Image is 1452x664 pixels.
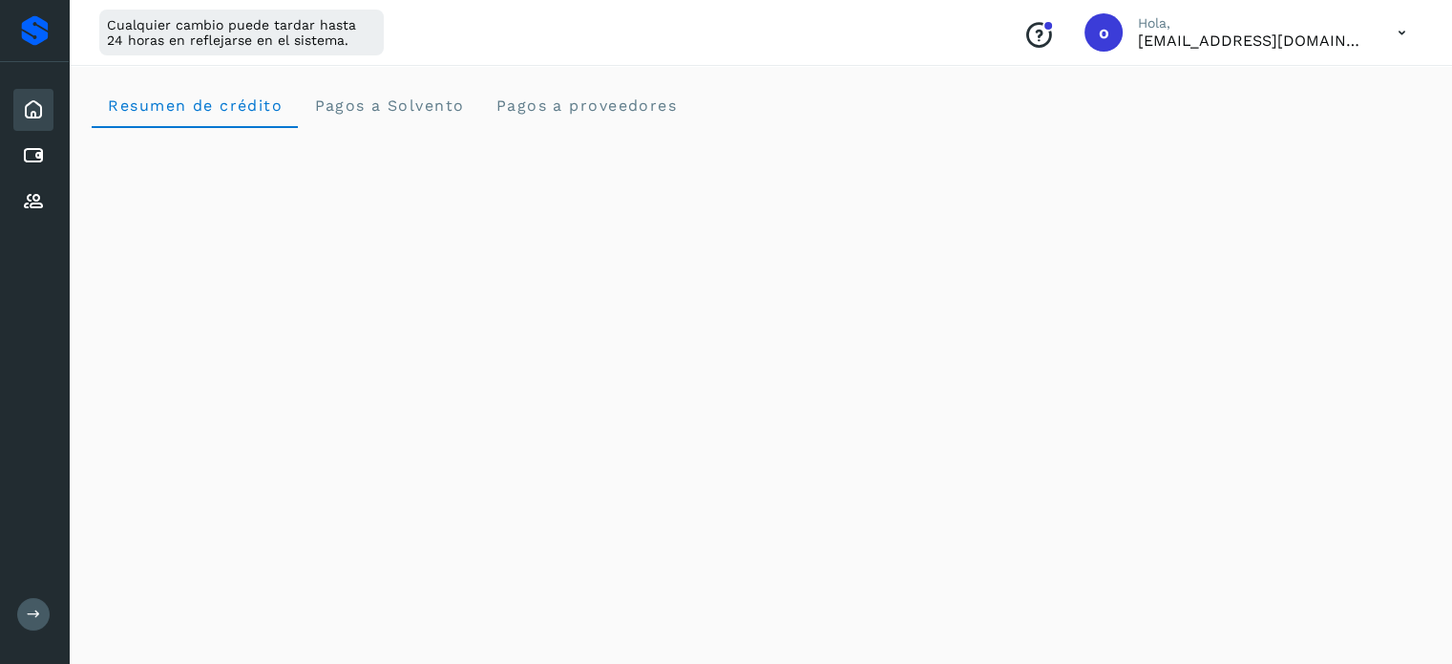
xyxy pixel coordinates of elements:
div: Cualquier cambio puede tardar hasta 24 horas en reflejarse en el sistema. [99,10,384,55]
div: Cuentas por pagar [13,135,53,177]
div: Inicio [13,89,53,131]
p: orlando@rfllogistics.com.mx [1138,32,1367,50]
span: Pagos a proveedores [495,96,677,115]
p: Hola, [1138,15,1367,32]
span: Resumen de crédito [107,96,283,115]
span: Pagos a Solvento [313,96,464,115]
div: Proveedores [13,181,53,223]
